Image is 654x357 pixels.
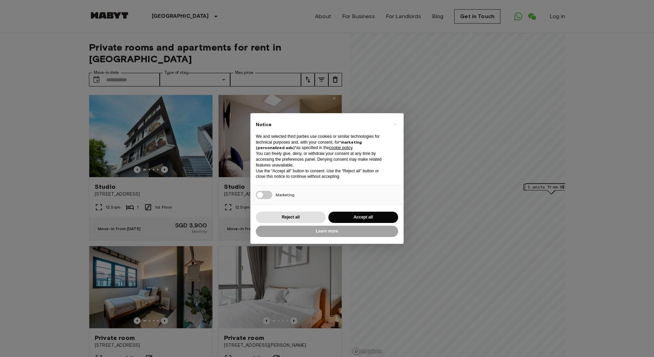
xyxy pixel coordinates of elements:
[328,212,398,223] button: Accept all
[389,119,400,130] button: Close this notice
[256,121,387,128] h2: Notice
[256,212,326,223] button: Reject all
[256,226,398,237] button: Learn more
[276,192,295,197] span: Marketing
[256,151,387,168] p: You can freely give, deny, or withdraw your consent at any time by accessing the preferences pane...
[256,134,387,151] p: We and selected third parties use cookies or similar technologies for technical purposes and, wit...
[256,168,387,180] p: Use the “Accept all” button to consent. Use the “Reject all” button or close this notice to conti...
[329,145,352,150] a: cookie policy
[256,140,362,150] strong: “marketing (personalized ads)”
[394,120,396,128] span: ×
